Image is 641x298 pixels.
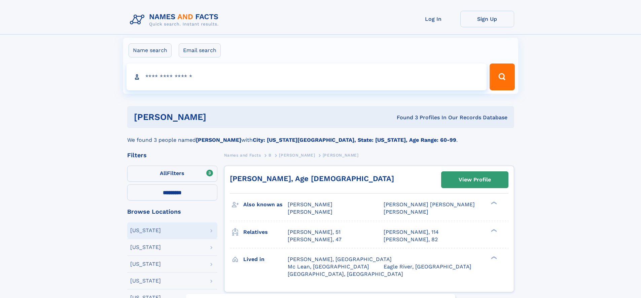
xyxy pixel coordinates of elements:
div: [US_STATE] [130,228,161,233]
label: Filters [127,166,217,182]
label: Email search [179,43,221,57]
b: [PERSON_NAME] [196,137,241,143]
span: [PERSON_NAME], [GEOGRAPHIC_DATA] [288,256,392,262]
div: We found 3 people named with . [127,128,514,144]
span: Eagle River, [GEOGRAPHIC_DATA] [384,263,471,270]
a: [PERSON_NAME] [279,151,315,159]
h3: Relatives [243,226,288,238]
span: Mc Lean, [GEOGRAPHIC_DATA] [288,263,369,270]
span: All [160,170,167,176]
a: [PERSON_NAME], 82 [384,236,438,243]
a: Sign Up [460,11,514,27]
span: [PERSON_NAME] [323,153,359,158]
div: Found 3 Profiles In Our Records Database [301,114,507,121]
span: [PERSON_NAME] [279,153,315,158]
a: Names and Facts [224,151,261,159]
a: View Profile [441,172,508,188]
div: View Profile [459,172,491,187]
span: [PERSON_NAME] [PERSON_NAME] [384,201,475,208]
div: Browse Locations [127,209,217,215]
a: Log In [406,11,460,27]
label: Name search [129,43,172,57]
div: Filters [127,152,217,158]
div: ❯ [489,255,497,260]
h3: Lived in [243,254,288,265]
a: [PERSON_NAME], 114 [384,228,439,236]
span: [PERSON_NAME] [288,209,332,215]
a: [PERSON_NAME], 47 [288,236,342,243]
div: [US_STATE] [130,261,161,267]
b: City: [US_STATE][GEOGRAPHIC_DATA], State: [US_STATE], Age Range: 60-99 [253,137,456,143]
div: [US_STATE] [130,278,161,284]
h3: Also known as [243,199,288,210]
div: ❯ [489,201,497,205]
span: [PERSON_NAME] [384,209,428,215]
span: B [269,153,272,158]
a: [PERSON_NAME], 51 [288,228,341,236]
a: B [269,151,272,159]
img: Logo Names and Facts [127,11,224,29]
h1: [PERSON_NAME] [134,113,301,121]
span: [PERSON_NAME] [288,201,332,208]
span: [GEOGRAPHIC_DATA], [GEOGRAPHIC_DATA] [288,271,403,277]
button: Search Button [490,63,514,90]
a: [PERSON_NAME], Age [DEMOGRAPHIC_DATA] [230,174,394,183]
div: ❯ [489,228,497,232]
input: search input [127,63,487,90]
div: [US_STATE] [130,245,161,250]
